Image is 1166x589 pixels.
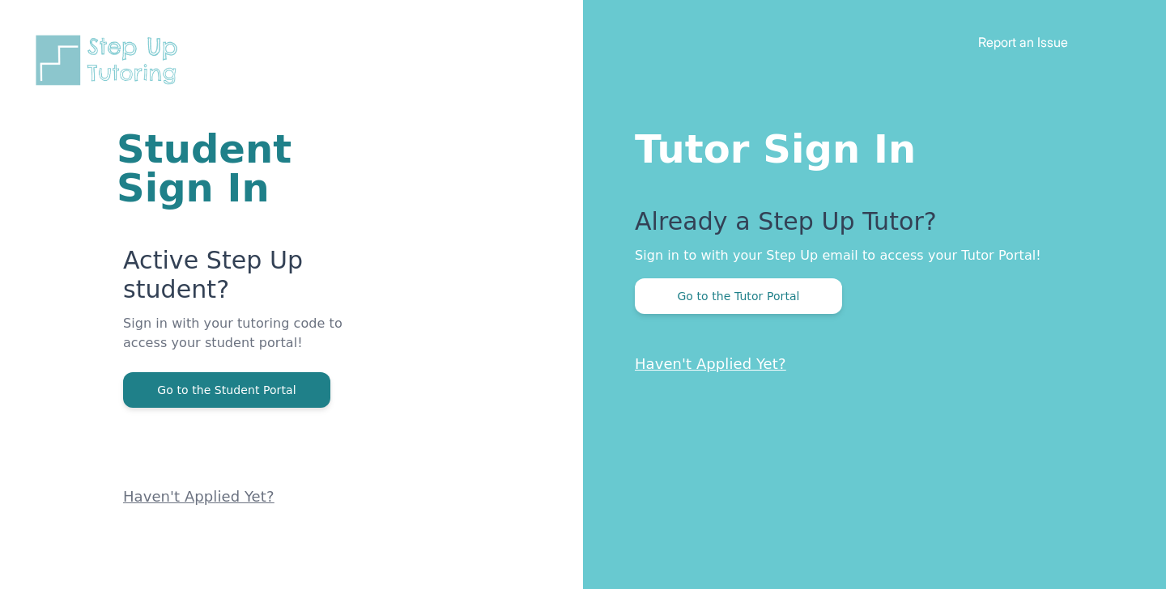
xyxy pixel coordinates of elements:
[123,488,274,505] a: Haven't Applied Yet?
[635,278,842,314] button: Go to the Tutor Portal
[635,207,1101,246] p: Already a Step Up Tutor?
[117,129,389,207] h1: Student Sign In
[123,382,330,397] a: Go to the Student Portal
[123,246,389,314] p: Active Step Up student?
[978,34,1068,50] a: Report an Issue
[123,314,389,372] p: Sign in with your tutoring code to access your student portal!
[32,32,188,88] img: Step Up Tutoring horizontal logo
[123,372,330,408] button: Go to the Student Portal
[635,355,786,372] a: Haven't Applied Yet?
[635,123,1101,168] h1: Tutor Sign In
[635,288,842,303] a: Go to the Tutor Portal
[635,246,1101,265] p: Sign in to with your Step Up email to access your Tutor Portal!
